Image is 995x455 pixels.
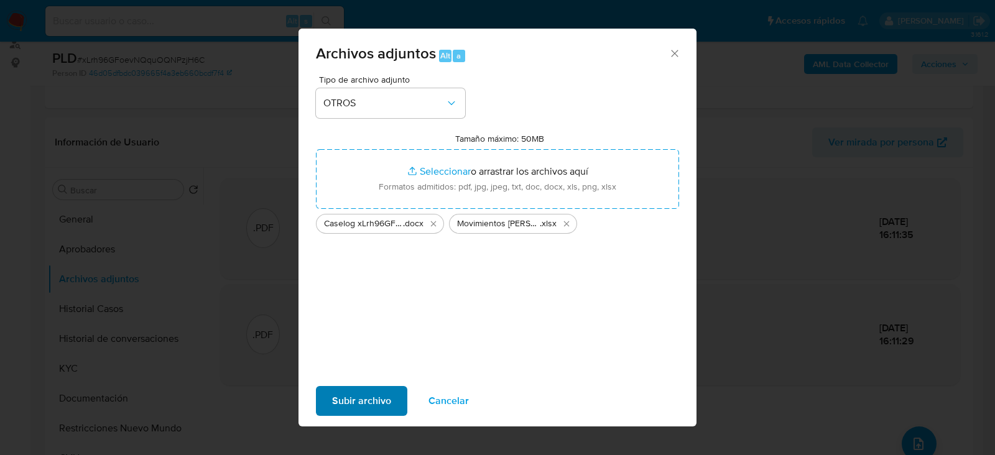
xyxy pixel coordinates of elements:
[440,50,450,62] span: Alt
[559,216,574,231] button: Eliminar Movimientos Sofia Harismendy - User ID 1092894267.xlsx
[403,218,423,230] span: .docx
[426,216,441,231] button: Eliminar Caselog xLrh96GFoevNQquOQNPzjH6C_2025_08_20_02_17_31.docx
[455,133,544,144] label: Tamaño máximo: 50MB
[323,97,445,109] span: OTROS
[316,209,679,234] ul: Archivos seleccionados
[412,386,485,416] button: Cancelar
[324,218,403,230] span: Caselog xLrh96GFoevNQquOQNPzjH6C_2025_08_20_02_17_31
[316,42,436,64] span: Archivos adjuntos
[428,387,469,415] span: Cancelar
[332,387,391,415] span: Subir archivo
[456,50,461,62] span: a
[669,47,680,58] button: Cerrar
[316,386,407,416] button: Subir archivo
[316,88,465,118] button: OTROS
[457,218,540,230] span: Movimientos [PERSON_NAME] - User ID 1092894267
[540,218,557,230] span: .xlsx
[319,75,468,84] span: Tipo de archivo adjunto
